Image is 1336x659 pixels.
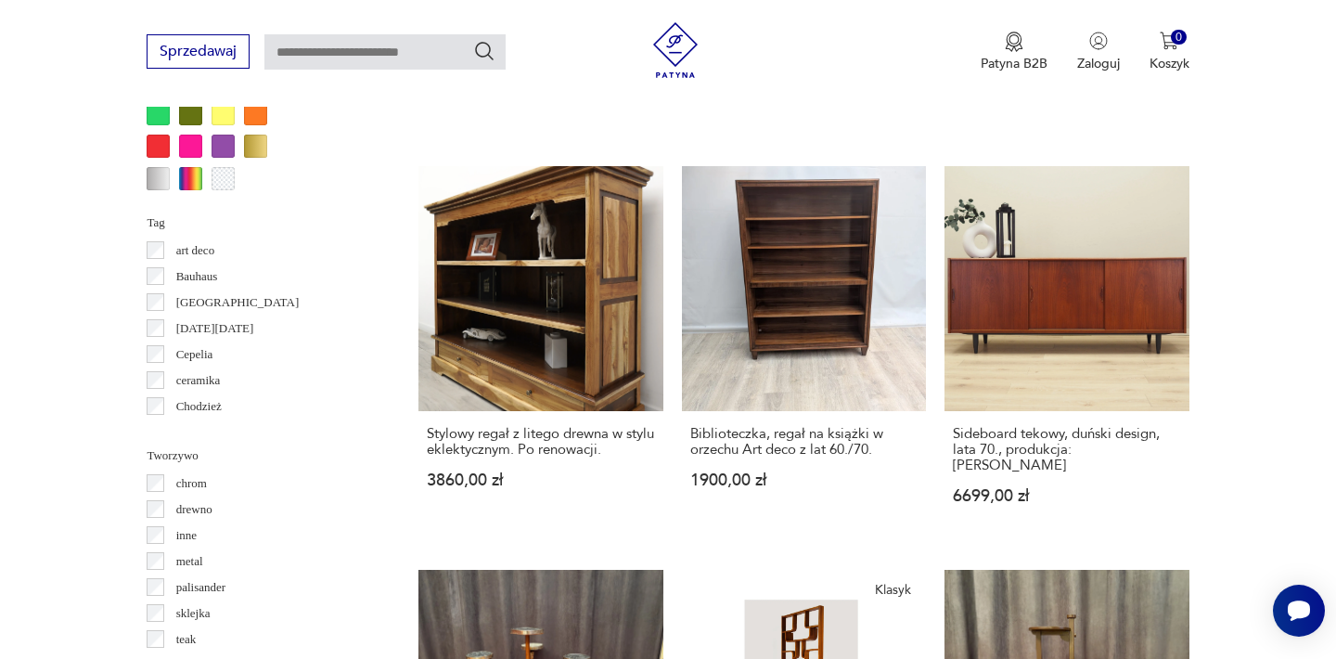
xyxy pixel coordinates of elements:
p: inne [176,525,197,546]
p: Tag [147,213,374,233]
button: 0Koszyk [1150,32,1189,72]
button: Zaloguj [1077,32,1120,72]
p: [GEOGRAPHIC_DATA] [176,292,300,313]
a: Stylowy regał z litego drewna w stylu eklektycznym. Po renowacji.Stylowy regał z litego drewna w ... [418,166,662,539]
div: 0 [1171,30,1187,45]
p: Tworzywo [147,446,374,466]
p: ceramika [176,370,221,391]
a: Sprzedawaj [147,46,250,59]
p: 1900,00 zł [690,472,918,488]
p: chrom [176,473,207,494]
h3: Stylowy regał z litego drewna w stylu eklektycznym. Po renowacji. [427,426,654,458]
p: Zaloguj [1077,55,1120,72]
iframe: Smartsupp widget button [1273,585,1325,637]
button: Sprzedawaj [147,34,250,69]
button: Patyna B2B [981,32,1047,72]
p: 3860,00 zł [427,472,654,488]
button: Szukaj [473,40,495,62]
p: drewno [176,499,212,520]
img: Ikona medalu [1005,32,1023,52]
p: teak [176,629,197,650]
img: Patyna - sklep z meblami i dekoracjami vintage [648,22,703,78]
p: Chodzież [176,396,222,417]
p: art deco [176,240,215,261]
p: metal [176,551,203,572]
p: Ćmielów [176,422,221,443]
a: Biblioteczka, regał na książki w orzechu Art deco z lat 60./70.Biblioteczka, regał na książki w o... [682,166,926,539]
p: Bauhaus [176,266,218,287]
p: [DATE][DATE] [176,318,254,339]
p: Koszyk [1150,55,1189,72]
img: Ikona koszyka [1160,32,1178,50]
a: Sideboard tekowy, duński design, lata 70., produkcja: DaniaSideboard tekowy, duński design, lata ... [944,166,1188,539]
p: 6699,00 zł [953,488,1180,504]
h3: Sideboard tekowy, duński design, lata 70., produkcja: [PERSON_NAME] [953,426,1180,473]
p: palisander [176,577,225,598]
a: Ikona medaluPatyna B2B [981,32,1047,72]
p: sklejka [176,603,211,624]
p: Patyna B2B [981,55,1047,72]
img: Ikonka użytkownika [1089,32,1108,50]
h3: Biblioteczka, regał na książki w orzechu Art deco z lat 60./70. [690,426,918,458]
p: Cepelia [176,344,213,365]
